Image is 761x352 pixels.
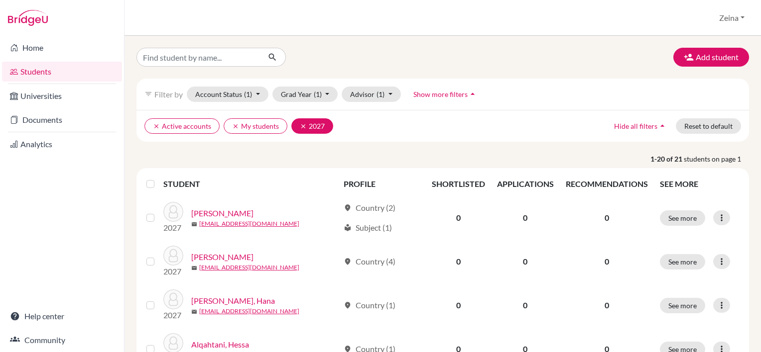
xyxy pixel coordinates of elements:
button: Zeina [715,8,749,27]
button: Hide all filtersarrow_drop_up [606,118,676,134]
a: Help center [2,306,122,326]
p: 2027 [163,222,183,234]
td: 0 [491,240,560,283]
p: 0 [566,212,648,224]
th: STUDENT [163,172,338,196]
a: [PERSON_NAME] [191,207,254,219]
i: clear [232,123,239,130]
span: mail [191,309,197,315]
p: 2027 [163,309,183,321]
a: [EMAIL_ADDRESS][DOMAIN_NAME] [199,219,299,228]
span: Show more filters [413,90,468,98]
td: 0 [426,240,491,283]
a: Documents [2,110,122,130]
a: Home [2,38,122,58]
span: (1) [377,90,384,98]
button: Reset to default [676,118,741,134]
div: Country (1) [344,299,395,311]
span: Filter by [154,89,183,99]
td: 0 [426,283,491,327]
a: [PERSON_NAME] [191,251,254,263]
i: arrow_drop_up [468,89,478,99]
img: Bridge-U [8,10,48,26]
a: Students [2,62,122,82]
span: students on page 1 [684,154,749,164]
div: Country (4) [344,256,395,267]
a: [EMAIL_ADDRESS][DOMAIN_NAME] [199,307,299,316]
span: (1) [314,90,322,98]
span: location_on [344,204,352,212]
a: Alqahtani, Hessa [191,339,249,351]
span: Hide all filters [614,122,657,130]
img: Al Ghanem, Yasmeen [163,246,183,265]
button: Grad Year(1) [272,87,338,102]
td: 0 [491,283,560,327]
span: location_on [344,258,352,265]
img: Abou Mrad, Ralph [163,202,183,222]
i: filter_list [144,90,152,98]
button: clearMy students [224,118,287,134]
img: Al Khateri, Hana [163,289,183,309]
span: mail [191,265,197,271]
p: 0 [566,299,648,311]
button: See more [660,298,705,313]
button: clear2027 [291,118,333,134]
a: [EMAIL_ADDRESS][DOMAIN_NAME] [199,263,299,272]
a: Analytics [2,134,122,154]
p: 0 [566,256,648,267]
div: Subject (1) [344,222,392,234]
span: (1) [244,90,252,98]
th: SEE MORE [654,172,745,196]
th: APPLICATIONS [491,172,560,196]
td: 0 [426,196,491,240]
i: arrow_drop_up [657,121,667,131]
th: SHORTLISTED [426,172,491,196]
i: clear [300,123,307,130]
button: See more [660,210,705,226]
span: local_library [344,224,352,232]
button: clearActive accounts [144,118,220,134]
th: PROFILE [338,172,426,196]
button: Advisor(1) [342,87,401,102]
span: mail [191,221,197,227]
i: clear [153,123,160,130]
button: Add student [673,48,749,67]
a: [PERSON_NAME], Hana [191,295,275,307]
td: 0 [491,196,560,240]
button: Account Status(1) [187,87,268,102]
a: Universities [2,86,122,106]
button: See more [660,254,705,269]
div: Country (2) [344,202,395,214]
input: Find student by name... [136,48,260,67]
strong: 1-20 of 21 [650,154,684,164]
button: Show more filtersarrow_drop_up [405,87,486,102]
p: 2027 [163,265,183,277]
a: Community [2,330,122,350]
span: location_on [344,301,352,309]
th: RECOMMENDATIONS [560,172,654,196]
